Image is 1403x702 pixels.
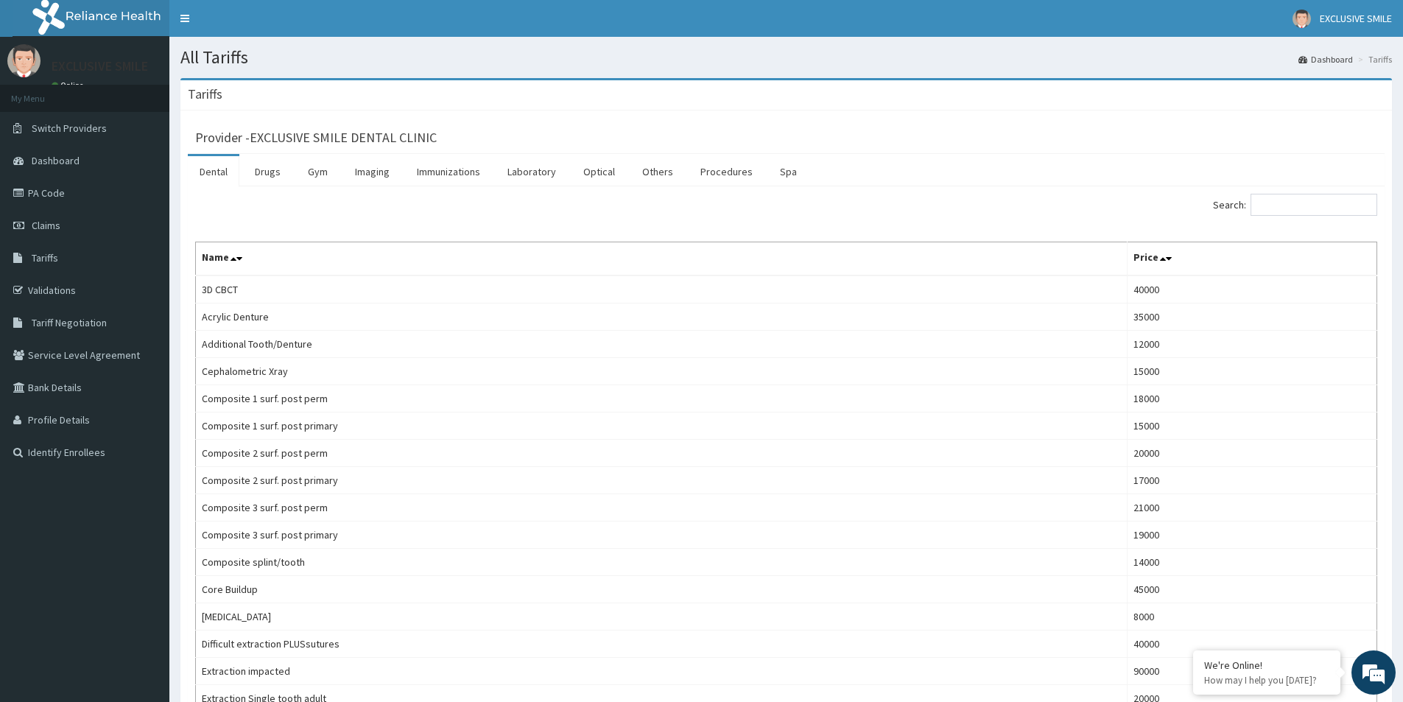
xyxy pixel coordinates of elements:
a: Gym [296,156,340,187]
img: User Image [7,44,41,77]
div: Domain: [DOMAIN_NAME] [38,38,162,50]
div: Chat with us now [77,83,247,102]
td: Composite 3 surf. post primary [196,522,1128,549]
h3: Provider - EXCLUSIVE SMILE DENTAL CLINIC [195,131,437,144]
label: Search: [1213,194,1377,216]
th: Name [196,242,1128,276]
p: How may I help you today? [1204,674,1329,687]
td: 3D CBCT [196,275,1128,303]
div: v 4.0.25 [41,24,72,35]
td: Core Buildup [196,576,1128,603]
a: Dashboard [1298,53,1353,66]
td: Composite 1 surf. post perm [196,385,1128,413]
a: Optical [572,156,627,187]
img: tab_domain_overview_orange.svg [40,85,52,97]
td: 35000 [1127,303,1376,331]
a: Drugs [243,156,292,187]
a: Others [630,156,685,187]
td: Acrylic Denture [196,303,1128,331]
span: Switch Providers [32,122,107,135]
div: Domain Overview [56,87,132,96]
td: Composite 2 surf. post primary [196,467,1128,494]
a: Laboratory [496,156,568,187]
a: Online [52,80,87,91]
li: Tariffs [1354,53,1392,66]
td: 14000 [1127,549,1376,576]
input: Search: [1251,194,1377,216]
div: We're Online! [1204,659,1329,672]
a: Imaging [343,156,401,187]
td: 21000 [1127,494,1376,522]
td: 40000 [1127,275,1376,303]
img: User Image [1293,10,1311,28]
a: Procedures [689,156,764,187]
td: Additional Tooth/Denture [196,331,1128,358]
td: Composite 1 surf. post primary [196,413,1128,440]
a: Dental [188,156,239,187]
img: logo_orange.svg [24,24,35,35]
td: 40000 [1127,631,1376,658]
span: EXCLUSIVE SMILE [1320,12,1392,25]
td: 12000 [1127,331,1376,358]
a: Spa [768,156,809,187]
img: website_grey.svg [24,38,35,50]
td: 8000 [1127,603,1376,631]
p: EXCLUSIVE SMILE [52,60,148,73]
span: Tariff Negotiation [32,316,107,329]
textarea: Type your message and hit 'Enter' [7,402,281,454]
h1: All Tariffs [180,48,1392,67]
span: Dashboard [32,154,80,167]
td: Extraction impacted [196,658,1128,685]
td: 19000 [1127,522,1376,549]
div: Minimize live chat window [242,7,277,43]
td: 18000 [1127,385,1376,413]
td: 20000 [1127,440,1376,467]
td: Composite splint/tooth [196,549,1128,576]
td: 15000 [1127,358,1376,385]
span: Claims [32,219,60,232]
td: Cephalometric Xray [196,358,1128,385]
th: Price [1127,242,1376,276]
div: Keywords by Traffic [163,87,248,96]
td: 90000 [1127,658,1376,685]
td: 45000 [1127,576,1376,603]
td: 15000 [1127,413,1376,440]
a: Immunizations [405,156,492,187]
td: Composite 3 surf. post perm [196,494,1128,522]
td: Composite 2 surf. post perm [196,440,1128,467]
img: d_794563401_company_1708531726252_794563401 [27,74,60,110]
td: 17000 [1127,467,1376,494]
span: We're online! [85,186,203,334]
span: Tariffs [32,251,58,264]
h3: Tariffs [188,88,222,101]
img: tab_keywords_by_traffic_grey.svg [147,85,158,97]
td: Difficult extraction PLUSsutures [196,631,1128,658]
td: [MEDICAL_DATA] [196,603,1128,631]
